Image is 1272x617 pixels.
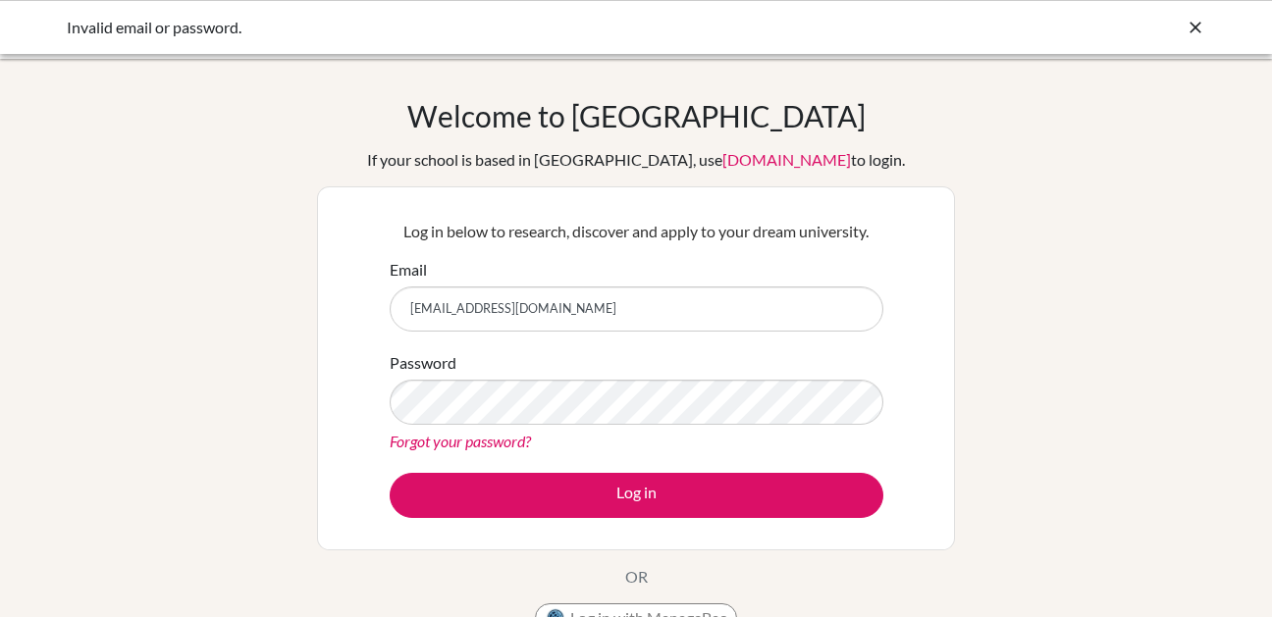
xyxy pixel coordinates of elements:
[390,258,427,282] label: Email
[390,473,883,518] button: Log in
[367,148,905,172] div: If your school is based in [GEOGRAPHIC_DATA], use to login.
[407,98,866,133] h1: Welcome to [GEOGRAPHIC_DATA]
[625,565,648,589] p: OR
[67,16,911,39] div: Invalid email or password.
[722,150,851,169] a: [DOMAIN_NAME]
[390,351,456,375] label: Password
[390,432,531,450] a: Forgot your password?
[390,220,883,243] p: Log in below to research, discover and apply to your dream university.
